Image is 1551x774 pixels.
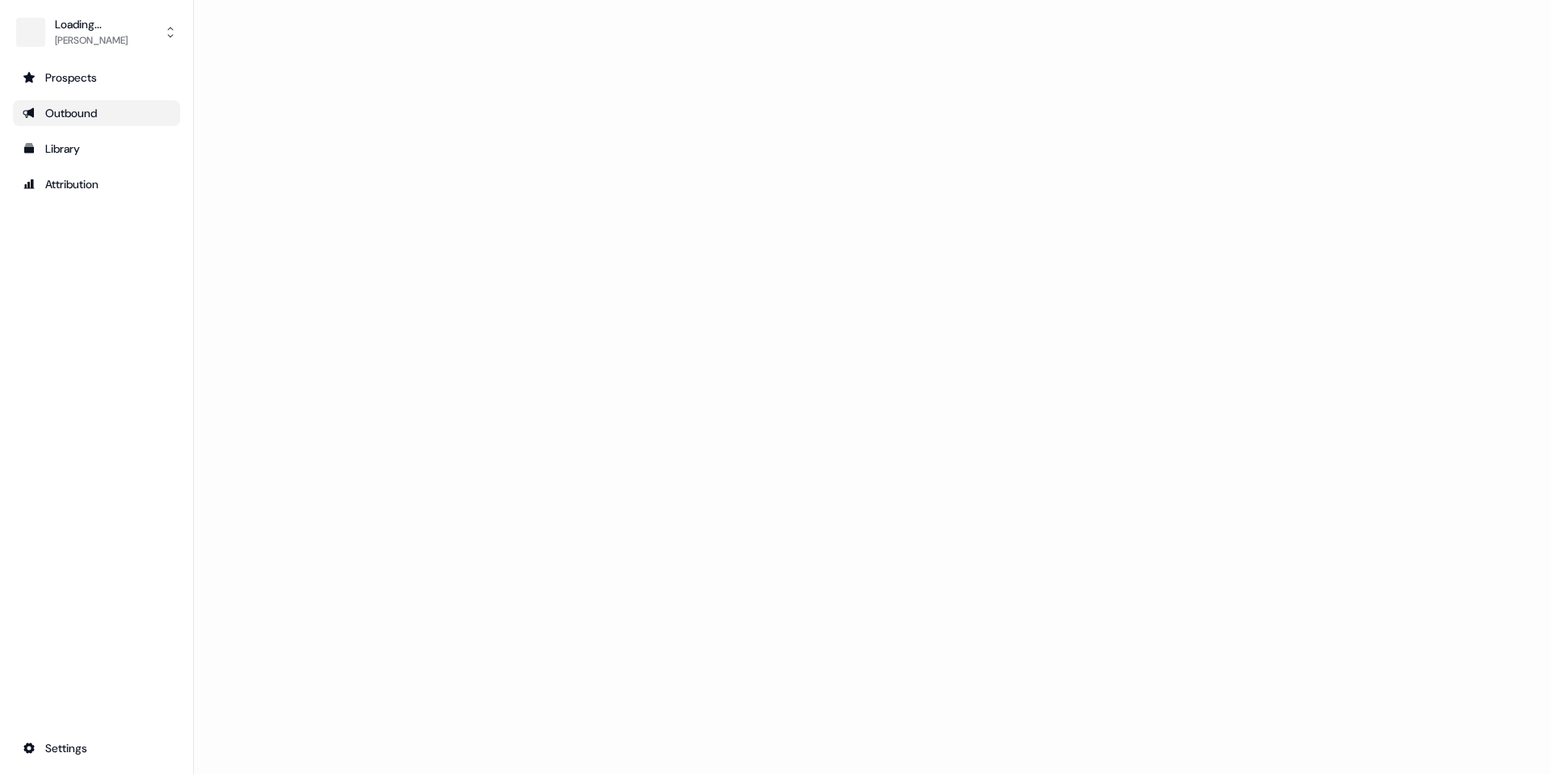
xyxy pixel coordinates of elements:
div: Prospects [23,69,170,86]
a: Go to integrations [13,735,180,761]
div: Settings [23,740,170,756]
div: [PERSON_NAME] [55,32,128,48]
a: Go to outbound experience [13,100,180,126]
a: Go to attribution [13,171,180,197]
div: Loading... [55,16,128,32]
button: Loading...[PERSON_NAME] [13,13,180,52]
div: Attribution [23,176,170,192]
a: Go to templates [13,136,180,162]
div: Library [23,141,170,157]
div: Outbound [23,105,170,121]
a: Go to prospects [13,65,180,90]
